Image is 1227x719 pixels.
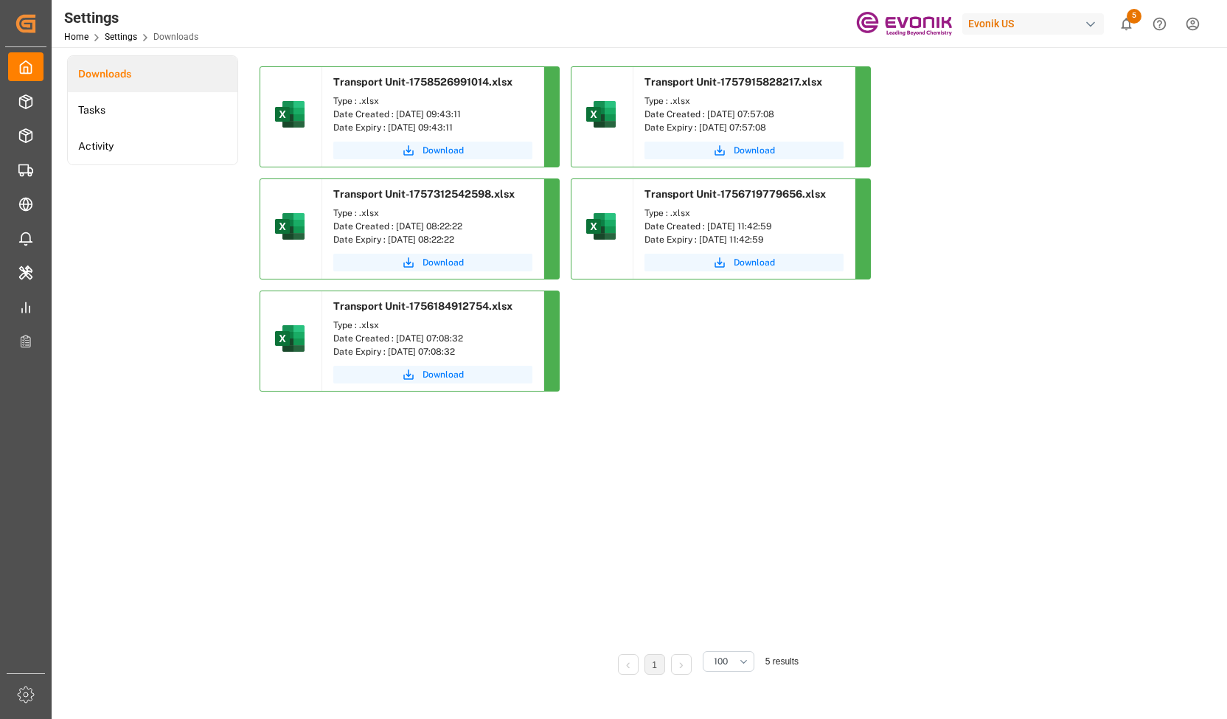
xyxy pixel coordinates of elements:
[583,97,619,132] img: microsoft-excel-2019--v1.png
[64,7,198,29] div: Settings
[68,92,237,128] a: Tasks
[333,76,512,88] span: Transport Unit-1758526991014.xlsx
[68,56,237,92] a: Downloads
[1110,7,1143,41] button: show 5 new notifications
[333,94,532,108] div: Type : .xlsx
[64,32,88,42] a: Home
[423,144,464,157] span: Download
[618,654,639,675] li: Previous Page
[333,220,532,233] div: Date Created : [DATE] 08:22:22
[962,13,1104,35] div: Evonik US
[333,366,532,383] button: Download
[671,654,692,675] li: Next Page
[333,345,532,358] div: Date Expiry : [DATE] 07:08:32
[272,209,307,244] img: microsoft-excel-2019--v1.png
[105,32,137,42] a: Settings
[765,656,799,667] span: 5 results
[333,319,532,332] div: Type : .xlsx
[644,220,844,233] div: Date Created : [DATE] 11:42:59
[583,209,619,244] img: microsoft-excel-2019--v1.png
[333,142,532,159] button: Download
[644,108,844,121] div: Date Created : [DATE] 07:57:08
[652,660,657,670] a: 1
[1127,9,1141,24] span: 5
[68,128,237,164] a: Activity
[734,256,775,269] span: Download
[333,254,532,271] button: Download
[644,94,844,108] div: Type : .xlsx
[734,144,775,157] span: Download
[333,233,532,246] div: Date Expiry : [DATE] 08:22:22
[703,651,754,672] button: open menu
[644,654,665,675] li: 1
[644,233,844,246] div: Date Expiry : [DATE] 11:42:59
[272,97,307,132] img: microsoft-excel-2019--v1.png
[644,121,844,134] div: Date Expiry : [DATE] 07:57:08
[1143,7,1176,41] button: Help Center
[644,254,844,271] button: Download
[423,256,464,269] span: Download
[333,108,532,121] div: Date Created : [DATE] 09:43:11
[333,300,512,312] span: Transport Unit-1756184912754.xlsx
[856,11,952,37] img: Evonik-brand-mark-Deep-Purple-RGB.jpeg_1700498283.jpeg
[333,188,515,200] span: Transport Unit-1757312542598.xlsx
[272,321,307,356] img: microsoft-excel-2019--v1.png
[644,206,844,220] div: Type : .xlsx
[333,121,532,134] div: Date Expiry : [DATE] 09:43:11
[423,368,464,381] span: Download
[333,332,532,345] div: Date Created : [DATE] 07:08:32
[644,142,844,159] button: Download
[644,76,822,88] span: Transport Unit-1757915828217.xlsx
[333,206,532,220] div: Type : .xlsx
[962,10,1110,38] button: Evonik US
[644,188,826,200] span: Transport Unit-1756719779656.xlsx
[714,655,728,668] span: 100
